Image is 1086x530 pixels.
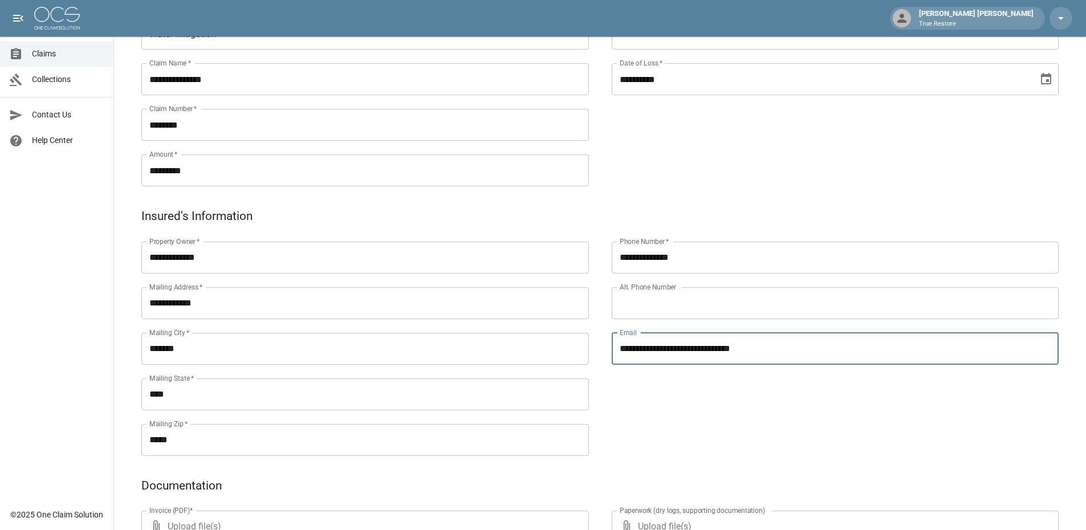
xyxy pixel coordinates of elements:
label: Property Owner [149,237,200,246]
div: [PERSON_NAME] [PERSON_NAME] [914,8,1038,28]
label: Paperwork (dry logs, supporting documentation) [620,505,765,515]
label: Alt. Phone Number [620,282,676,292]
label: Amount [149,149,178,159]
span: Contact Us [32,109,104,121]
label: Mailing State [149,373,194,383]
label: Mailing Address [149,282,202,292]
label: Invoice (PDF)* [149,505,193,515]
button: open drawer [7,7,30,30]
label: Mailing City [149,328,190,337]
label: Email [620,328,637,337]
img: ocs-logo-white-transparent.png [34,7,80,30]
span: Help Center [32,134,104,146]
label: Date of Loss [620,58,662,68]
div: © 2025 One Claim Solution [10,509,103,520]
label: Mailing Zip [149,419,188,429]
span: Collections [32,74,104,85]
label: Claim Number [149,104,197,113]
p: True Restore [919,19,1034,29]
span: Claims [32,48,104,60]
label: Phone Number [620,237,669,246]
label: Claim Name [149,58,191,68]
button: Choose date, selected date is Aug 14, 2025 [1035,68,1057,91]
